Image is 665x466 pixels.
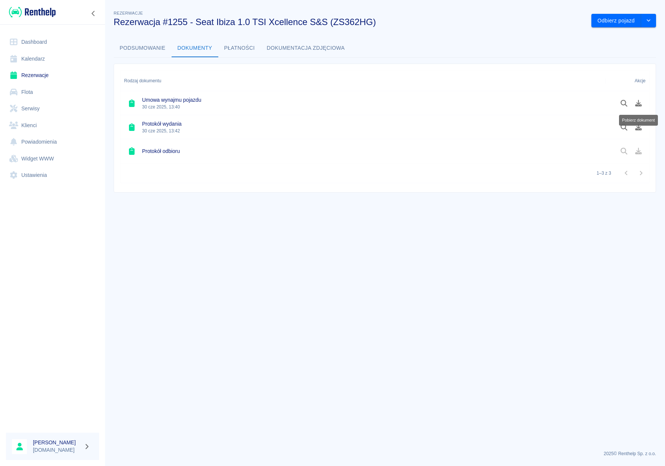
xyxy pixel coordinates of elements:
h6: [PERSON_NAME] [33,439,81,446]
a: Ustawienia [6,167,99,184]
button: Dokumenty [172,39,218,57]
a: Flota [6,84,99,101]
a: Klienci [6,117,99,134]
p: 1–3 z 3 [597,170,611,177]
p: [DOMAIN_NAME] [33,446,81,454]
button: Płatności [218,39,261,57]
p: 30 cze 2025, 13:40 [142,104,201,110]
button: Podsumowanie [114,39,172,57]
button: Podgląd dokumentu [617,97,631,110]
p: 2025 © Renthelp Sp. z o.o. [114,450,656,457]
button: Pobierz dokument [631,97,646,110]
a: Widget WWW [6,150,99,167]
button: Pobierz dokument [631,121,646,134]
h6: Protokół wydania [142,120,182,128]
button: drop-down [641,14,656,28]
span: Rezerwacje [114,11,143,15]
a: Rezerwacje [6,67,99,84]
div: Akcje [635,70,646,91]
div: Akcje [606,70,649,91]
div: Rodzaj dokumentu [124,70,161,91]
h3: Rezerwacja #1255 - Seat Ibiza 1.0 TSI Xcellence S&S (ZS362HG) [114,17,585,27]
button: Podgląd dokumentu [617,121,631,134]
p: 30 cze 2025, 13:42 [142,128,182,134]
button: Odbierz pojazd [591,14,641,28]
div: Rodzaj dokumentu [120,70,606,91]
a: Kalendarz [6,50,99,67]
button: Zwiń nawigację [88,9,99,18]
img: Renthelp logo [9,6,56,18]
h6: Protokół odbioru [142,147,180,155]
a: Renthelp logo [6,6,56,18]
a: Powiadomienia [6,134,99,150]
div: Pobierz dokument [619,115,658,126]
button: Dokumentacja zdjęciowa [261,39,351,57]
h6: Umowa wynajmu pojazdu [142,96,201,104]
a: Serwisy [6,100,99,117]
a: Dashboard [6,34,99,50]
